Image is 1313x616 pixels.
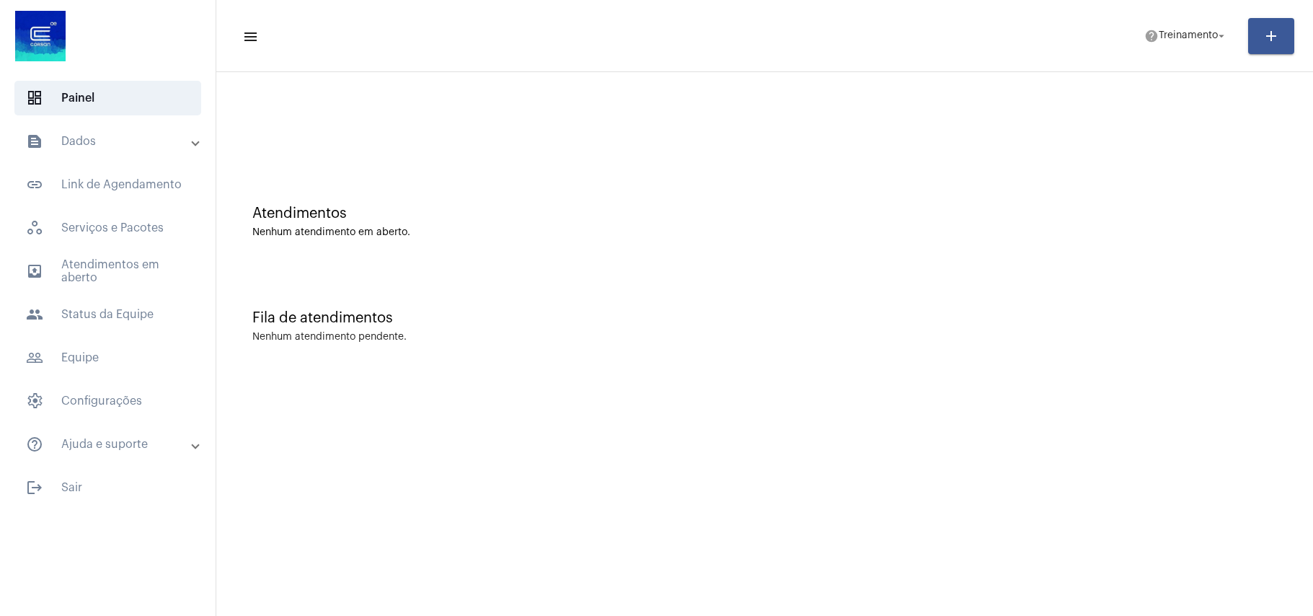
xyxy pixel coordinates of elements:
mat-panel-title: Dados [26,133,193,150]
span: sidenav icon [26,392,43,410]
mat-expansion-panel-header: sidenav iconDados [9,124,216,159]
span: sidenav icon [26,89,43,107]
mat-icon: sidenav icon [26,176,43,193]
mat-icon: sidenav icon [26,349,43,366]
span: Treinamento [1159,31,1218,41]
span: Status da Equipe [14,297,201,332]
div: Nenhum atendimento pendente. [252,332,407,343]
span: sidenav icon [26,219,43,237]
mat-icon: sidenav icon [26,306,43,323]
mat-icon: sidenav icon [26,263,43,280]
mat-icon: sidenav icon [26,479,43,496]
span: Atendimentos em aberto [14,254,201,289]
span: Equipe [14,340,201,375]
mat-icon: arrow_drop_down [1215,30,1228,43]
span: Link de Agendamento [14,167,201,202]
span: Configurações [14,384,201,418]
mat-icon: sidenav icon [26,436,43,453]
mat-panel-title: Ajuda e suporte [26,436,193,453]
mat-icon: sidenav icon [242,28,257,45]
mat-expansion-panel-header: sidenav iconAjuda e suporte [9,427,216,462]
div: Atendimentos [252,206,1277,221]
mat-icon: sidenav icon [26,133,43,150]
button: Treinamento [1136,22,1237,50]
span: Serviços e Pacotes [14,211,201,245]
div: Fila de atendimentos [252,310,1277,326]
img: d4669ae0-8c07-2337-4f67-34b0df7f5ae4.jpeg [12,7,69,65]
div: Nenhum atendimento em aberto. [252,227,1277,238]
span: Painel [14,81,201,115]
mat-icon: help [1144,29,1159,43]
mat-icon: add [1263,27,1280,45]
span: Sair [14,470,201,505]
